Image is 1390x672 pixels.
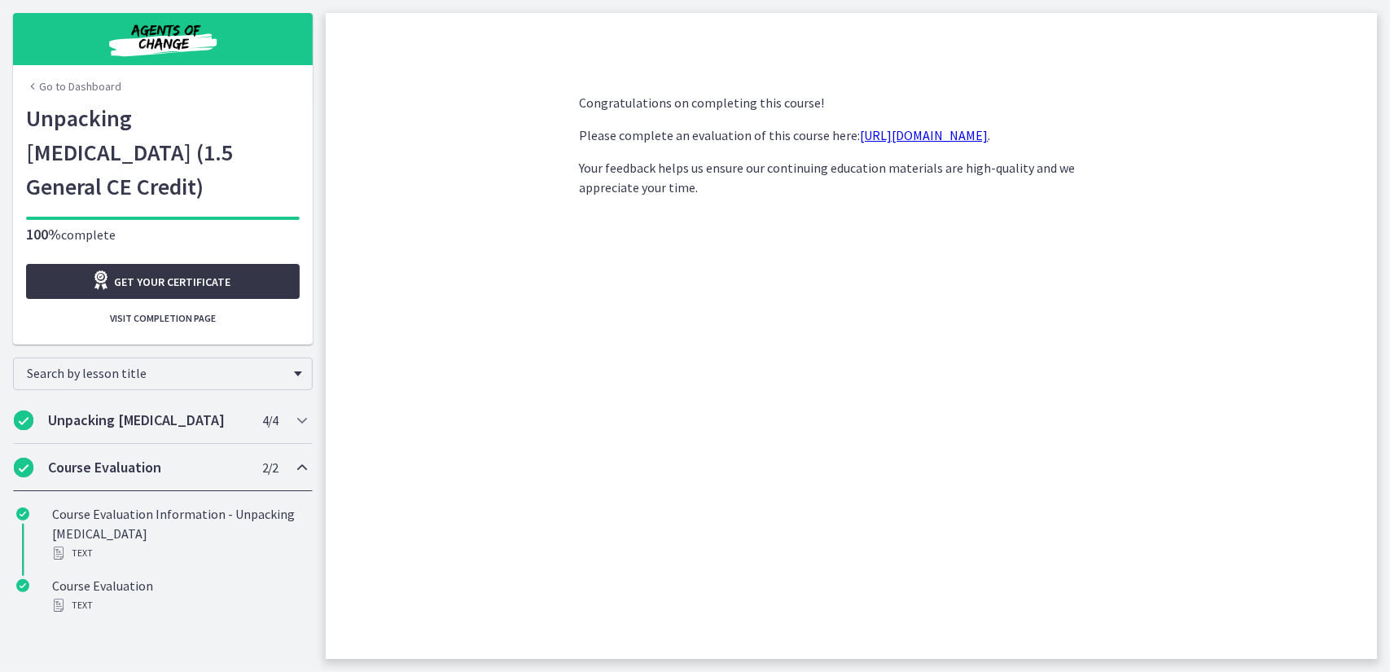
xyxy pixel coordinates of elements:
span: Search by lesson title [27,365,286,381]
div: Text [52,595,306,615]
span: 100% [26,225,61,244]
a: Go to Dashboard [26,78,121,94]
span: 2 / 2 [262,458,278,477]
i: Completed [14,411,33,430]
h2: Unpacking [MEDICAL_DATA] [48,411,247,430]
span: 4 / 4 [262,411,278,430]
i: Completed [16,507,29,520]
a: [URL][DOMAIN_NAME] [861,127,989,143]
a: Get your certificate [26,264,300,299]
h2: Course Evaluation [48,458,247,477]
p: Congratulations on completing this course! [580,93,1124,112]
button: Visit completion page [26,305,300,332]
div: Course Evaluation [52,576,306,615]
div: Course Evaluation Information - Unpacking [MEDICAL_DATA] [52,504,306,563]
span: Visit completion page [110,312,216,325]
div: Search by lesson title [13,358,313,390]
div: Text [52,543,306,563]
p: Your feedback helps us ensure our continuing education materials are high-quality and we apprecia... [580,158,1124,197]
p: Please complete an evaluation of this course here: . [580,125,1124,145]
span: Get your certificate [115,272,231,292]
i: Completed [16,579,29,592]
p: complete [26,225,300,244]
i: Opens in a new window [92,270,115,290]
i: Completed [14,458,33,477]
img: Agents of Change [65,20,261,59]
h1: Unpacking [MEDICAL_DATA] (1.5 General CE Credit) [26,101,300,204]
